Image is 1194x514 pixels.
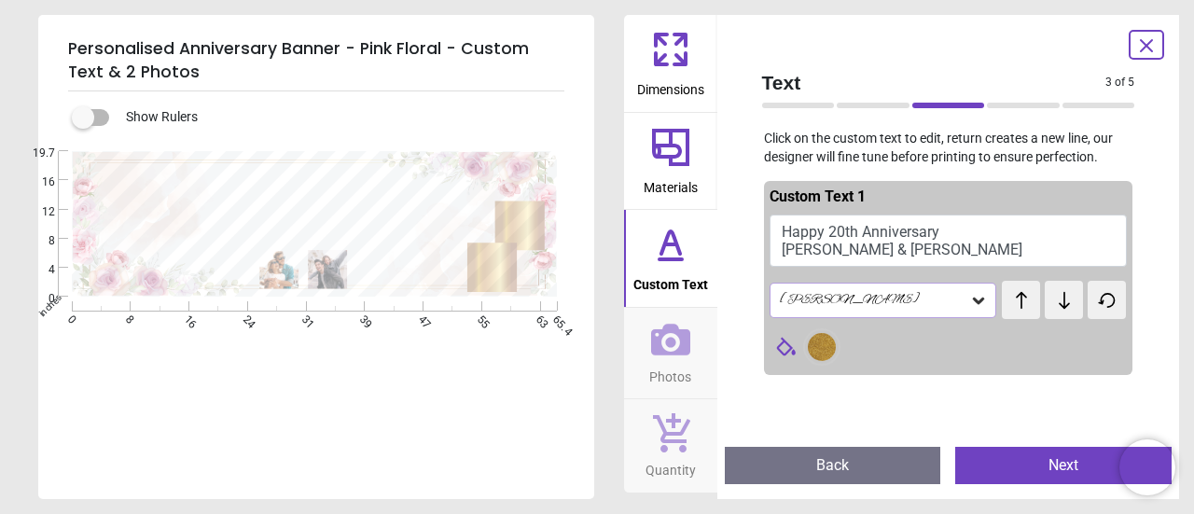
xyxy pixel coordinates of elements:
span: 0 [20,291,55,307]
div: Show Rulers [83,106,594,129]
p: Click on the custom text to edit, return creates a new line, our designer will fine tune before p... [747,130,1150,166]
button: Back [725,447,941,484]
span: 3 of 5 [1105,75,1134,90]
button: Next [955,447,1172,484]
span: 19.7 [20,146,55,161]
span: Custom Text [633,267,708,295]
span: Quantity [646,452,696,480]
span: 4 [20,262,55,278]
h5: Personalised Anniversary Banner - Pink Floral - Custom Text & 2 Photos [68,30,564,91]
span: Text [762,69,1106,96]
button: Happy 20th Anniversary [PERSON_NAME] & [PERSON_NAME] [770,215,1128,267]
button: Materials [624,113,717,210]
span: Dimensions [637,72,704,100]
div: [PERSON_NAME] [778,292,970,308]
button: Photos [624,308,717,399]
span: 12 [20,204,55,220]
span: Custom Text 1 [770,188,866,205]
span: 16 [20,174,55,190]
button: Custom Text [624,210,717,307]
span: 8 [20,233,55,249]
iframe: Brevo live chat [1119,439,1175,495]
span: Materials [644,170,698,198]
button: Quantity [624,399,717,493]
button: Dimensions [624,15,717,112]
span: Photos [649,359,691,387]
